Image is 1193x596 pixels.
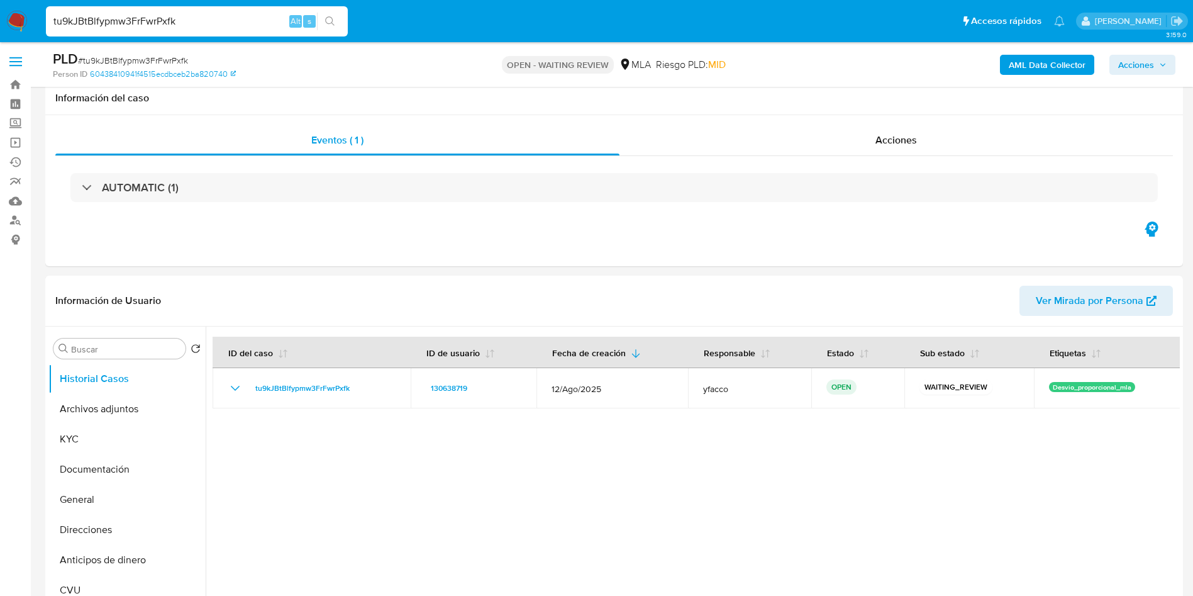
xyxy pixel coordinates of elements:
[48,394,206,424] button: Archivos adjuntos
[311,133,363,147] span: Eventos ( 1 )
[1095,15,1166,27] p: yesica.facco@mercadolibre.com
[102,181,179,194] h3: AUTOMATIC (1)
[90,69,236,80] a: 60438410941f4515ecdbceb2ba820740
[1109,55,1175,75] button: Acciones
[502,56,614,74] p: OPEN - WAITING REVIEW
[55,92,1173,104] h1: Información del caso
[1019,286,1173,316] button: Ver Mirada por Persona
[55,295,161,307] h1: Información de Usuario
[1036,286,1143,316] span: Ver Mirada por Persona
[1118,55,1154,75] span: Acciones
[48,424,206,454] button: KYC
[291,15,301,27] span: Alt
[1009,55,1085,75] b: AML Data Collector
[317,13,343,30] button: search-icon
[308,15,311,27] span: s
[78,54,188,67] span: # tu9kJBtBlfypmw3FrFwrPxfk
[58,344,69,354] button: Buscar
[1054,16,1065,26] a: Notificaciones
[708,57,726,72] span: MID
[1170,14,1184,28] a: Salir
[48,454,206,485] button: Documentación
[48,515,206,545] button: Direcciones
[48,485,206,515] button: General
[70,173,1158,202] div: AUTOMATIC (1)
[1000,55,1094,75] button: AML Data Collector
[656,58,726,72] span: Riesgo PLD:
[971,14,1041,28] span: Accesos rápidos
[875,133,917,147] span: Acciones
[46,13,348,30] input: Buscar usuario o caso...
[191,344,201,357] button: Volver al orden por defecto
[48,364,206,394] button: Historial Casos
[48,545,206,575] button: Anticipos de dinero
[53,48,78,69] b: PLD
[53,69,87,80] b: Person ID
[71,344,180,355] input: Buscar
[619,58,651,72] div: MLA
